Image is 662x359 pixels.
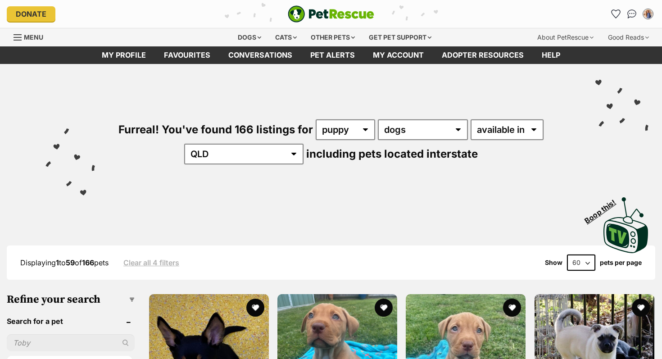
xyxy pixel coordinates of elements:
[246,299,264,317] button: favourite
[503,299,521,317] button: favourite
[583,192,625,225] span: Boop this!
[66,258,75,267] strong: 59
[304,28,361,46] div: Other pets
[7,6,55,22] a: Donate
[93,46,155,64] a: My profile
[7,317,135,325] header: Search for a pet
[608,7,655,21] ul: Account quick links
[545,259,562,266] span: Show
[288,5,374,23] a: PetRescue
[14,28,50,45] a: Menu
[433,46,533,64] a: Adopter resources
[288,5,374,23] img: logo-e224e6f780fb5917bec1dbf3a21bbac754714ae5b6737aabdf751b685950b380.svg
[364,46,433,64] a: My account
[301,46,364,64] a: Pet alerts
[531,28,600,46] div: About PetRescue
[625,7,639,21] a: Conversations
[641,7,655,21] button: My account
[56,258,59,267] strong: 1
[363,28,438,46] div: Get pet support
[123,259,179,267] a: Clear all 4 filters
[7,293,135,306] h3: Refine your search
[644,9,653,18] img: Steph profile pic
[20,258,109,267] span: Displaying to of pets
[155,46,219,64] a: Favourites
[602,28,655,46] div: Good Reads
[627,9,637,18] img: chat-41dd97257d64d25036548639549fe6c8038ab92f7586957e7f3b1b290dea8141.svg
[533,46,569,64] a: Help
[306,147,478,160] span: including pets located interstate
[24,33,43,41] span: Menu
[375,299,393,317] button: favourite
[603,197,648,253] img: PetRescue TV logo
[632,299,650,317] button: favourite
[603,189,648,255] a: Boop this!
[600,259,642,266] label: pets per page
[269,28,303,46] div: Cats
[219,46,301,64] a: conversations
[608,7,623,21] a: Favourites
[118,123,313,136] span: Furreal! You've found 166 listings for
[82,258,94,267] strong: 166
[7,334,135,351] input: Toby
[231,28,268,46] div: Dogs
